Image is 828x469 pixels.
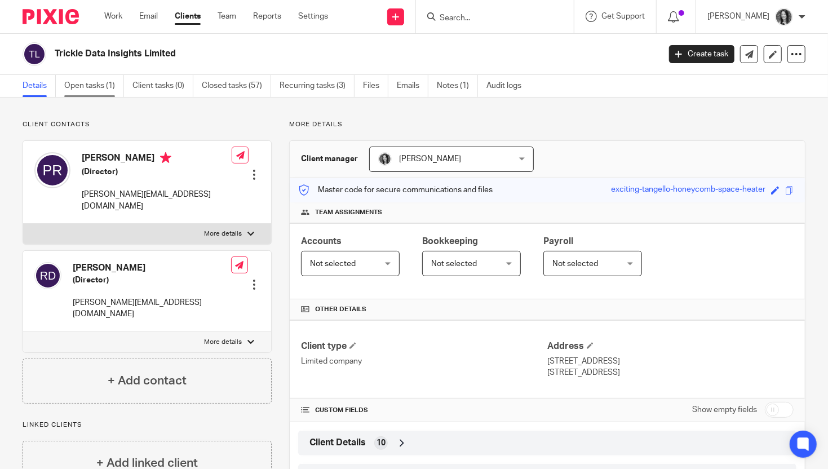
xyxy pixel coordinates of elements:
[669,45,734,63] a: Create task
[298,184,493,196] p: Master code for secure communications and files
[301,406,547,415] h4: CUSTOM FIELDS
[310,260,356,268] span: Not selected
[437,75,478,97] a: Notes (1)
[204,338,242,347] p: More details
[289,120,805,129] p: More details
[611,184,765,197] div: exciting-tangello-honeycomb-space-heater
[55,48,533,60] h2: Trickle Data Insights Limited
[301,153,358,165] h3: Client manager
[23,120,272,129] p: Client contacts
[301,356,547,367] p: Limited company
[707,11,769,22] p: [PERSON_NAME]
[253,11,281,22] a: Reports
[298,11,328,22] a: Settings
[160,152,171,163] i: Primary
[104,11,122,22] a: Work
[378,152,392,166] img: brodie%203%20small.jpg
[73,297,231,320] p: [PERSON_NAME][EMAIL_ADDRESS][DOMAIN_NAME]
[202,75,271,97] a: Closed tasks (57)
[73,262,231,274] h4: [PERSON_NAME]
[431,260,477,268] span: Not selected
[132,75,193,97] a: Client tasks (0)
[23,421,272,430] p: Linked clients
[439,14,540,24] input: Search
[543,237,573,246] span: Payroll
[23,42,46,66] img: svg%3E
[692,404,757,415] label: Show empty fields
[64,75,124,97] a: Open tasks (1)
[397,75,428,97] a: Emails
[315,305,366,314] span: Other details
[315,208,382,217] span: Team assignments
[775,8,793,26] img: brodie%203%20small.jpg
[204,229,242,238] p: More details
[280,75,355,97] a: Recurring tasks (3)
[23,75,56,97] a: Details
[34,262,61,289] img: svg%3E
[82,189,232,212] p: [PERSON_NAME][EMAIL_ADDRESS][DOMAIN_NAME]
[218,11,236,22] a: Team
[34,152,70,188] img: svg%3E
[82,152,232,166] h4: [PERSON_NAME]
[547,356,794,367] p: [STREET_ADDRESS]
[547,340,794,352] h4: Address
[309,437,366,449] span: Client Details
[301,340,547,352] h4: Client type
[301,237,342,246] span: Accounts
[547,367,794,378] p: [STREET_ADDRESS]
[108,372,187,390] h4: + Add contact
[23,9,79,24] img: Pixie
[552,260,598,268] span: Not selected
[601,12,645,20] span: Get Support
[363,75,388,97] a: Files
[399,155,461,163] span: [PERSON_NAME]
[73,275,231,286] h5: (Director)
[422,237,478,246] span: Bookkeeping
[82,166,232,178] h5: (Director)
[377,437,386,449] span: 10
[175,11,201,22] a: Clients
[139,11,158,22] a: Email
[486,75,530,97] a: Audit logs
